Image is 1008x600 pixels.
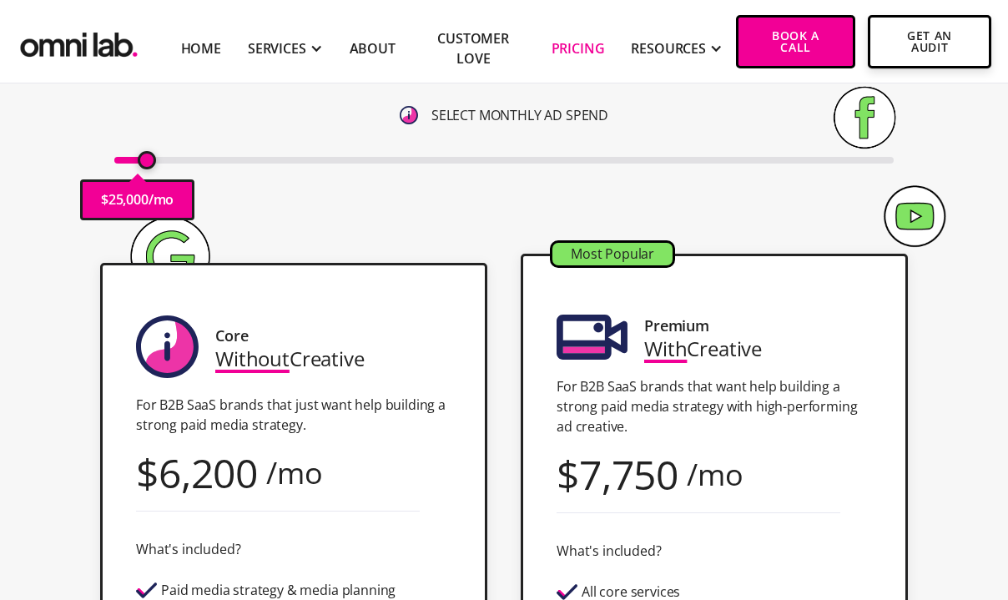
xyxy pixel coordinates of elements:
span: With [644,335,687,362]
div: All core services [582,585,680,599]
img: 6410812402e99d19b372aa32_omni-nav-info.svg [400,106,418,124]
div: Creative [215,347,365,370]
div: What's included? [557,540,661,562]
div: 7,750 [579,463,678,486]
p: SELECT MONTHLY AD SPEND [431,104,608,127]
div: Creative [644,337,762,360]
a: About [350,38,396,58]
p: 25,000 [108,189,149,211]
a: home [17,21,141,62]
div: Premium [644,315,709,337]
div: SERVICES [248,38,306,58]
div: $ [557,463,579,486]
span: Without [215,345,290,372]
div: Paid media strategy & media planning [161,583,396,597]
iframe: Chat Widget [925,520,1008,600]
img: Omni Lab: B2B SaaS Demand Generation Agency [17,21,141,62]
p: /mo [149,189,174,211]
a: Pricing [552,38,605,58]
p: $ [101,189,108,211]
div: RESOURCES [631,38,706,58]
a: Get An Audit [868,15,991,68]
div: /mo [687,463,743,486]
div: Core [215,325,248,347]
div: $ [136,461,159,484]
a: Customer Love [422,28,525,68]
div: Most Popular [552,243,673,265]
div: 6,200 [159,461,258,484]
a: Book a Call [736,15,855,68]
a: Home [181,38,221,58]
p: For B2B SaaS brands that just want help building a strong paid media strategy. [136,395,451,435]
div: What's included? [136,538,240,561]
p: For B2B SaaS brands that want help building a strong paid media strategy with high-performing ad ... [557,376,872,436]
div: /mo [266,461,323,484]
